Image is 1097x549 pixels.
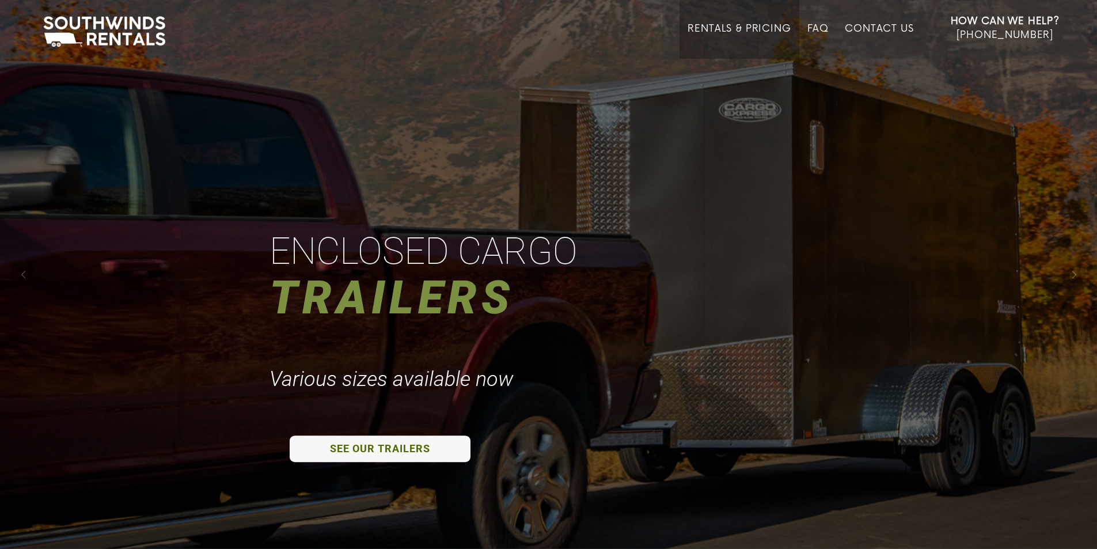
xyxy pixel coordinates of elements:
[269,227,583,276] div: ENCLOSED CARGO
[951,14,1060,50] a: How Can We Help? [PHONE_NUMBER]
[269,266,520,330] div: TRAILERS
[290,436,470,462] a: SEE OUR TRAILERS
[956,29,1053,41] span: [PHONE_NUMBER]
[688,23,791,59] a: Rentals & Pricing
[269,366,519,392] div: Various sizes available now
[807,23,829,59] a: FAQ
[845,23,913,59] a: Contact Us
[37,14,171,50] img: Southwinds Rentals Logo
[951,16,1060,27] strong: How Can We Help?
